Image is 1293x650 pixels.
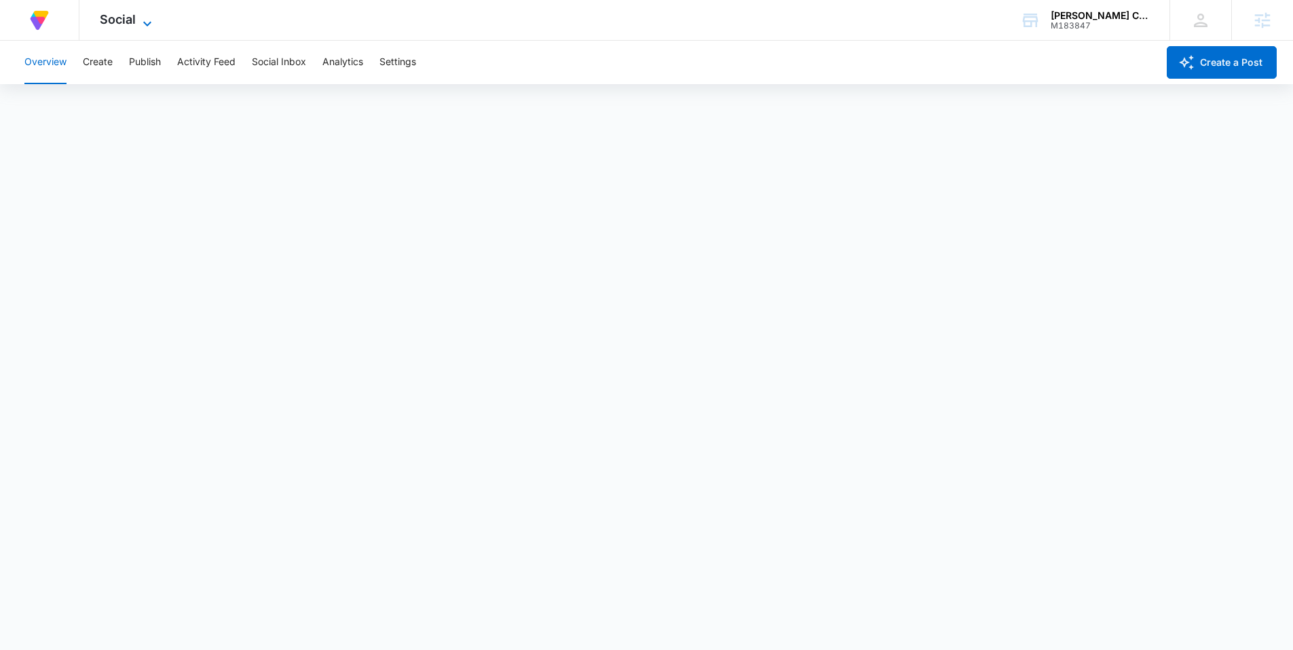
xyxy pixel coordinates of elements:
button: Analytics [322,41,363,84]
div: account id [1051,21,1150,31]
div: account name [1051,10,1150,21]
button: Activity Feed [177,41,236,84]
button: Overview [24,41,67,84]
button: Create [83,41,113,84]
button: Create a Post [1167,46,1277,79]
button: Publish [129,41,161,84]
img: Volusion [27,8,52,33]
button: Settings [379,41,416,84]
span: Social [100,12,136,26]
button: Social Inbox [252,41,306,84]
